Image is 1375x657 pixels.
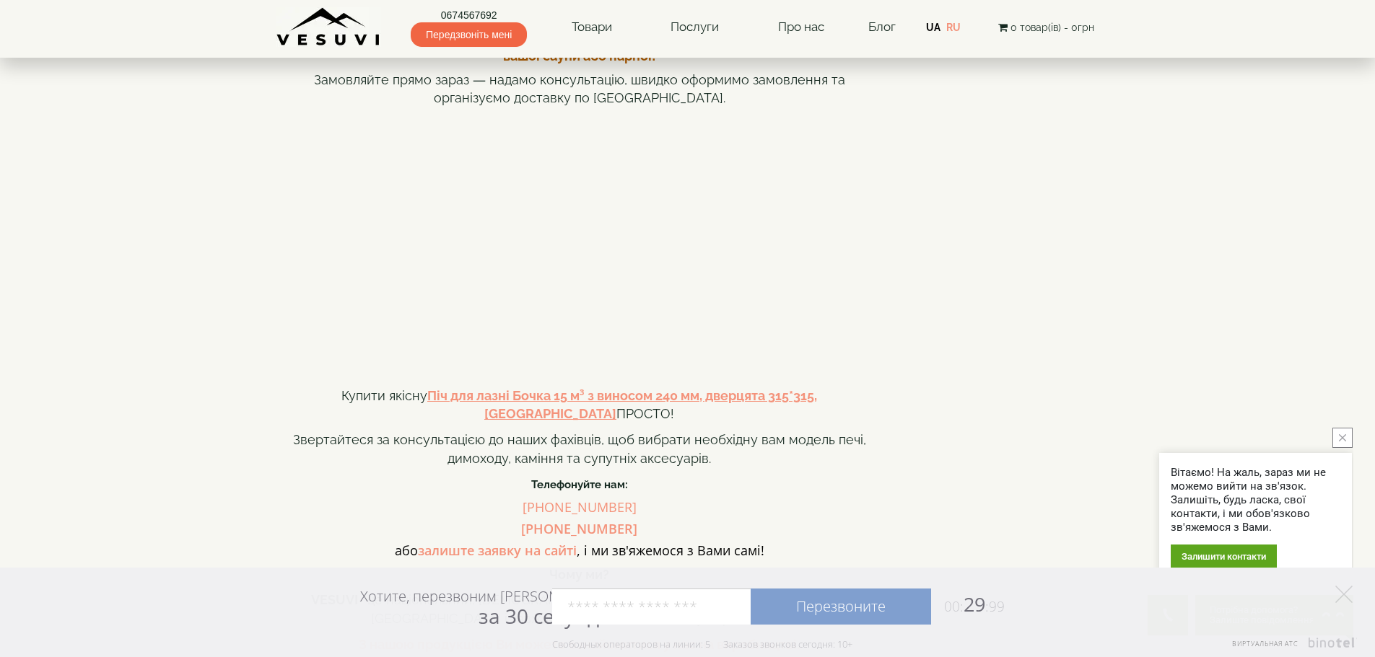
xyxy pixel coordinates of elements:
a: Блог [868,19,896,34]
a: 0674567692 [411,8,527,22]
a: Виртуальная АТС [1223,638,1357,657]
a: [PHONE_NUMBER] [523,498,637,516]
span: за 30 секунд? [479,602,608,630]
a: Про нас [764,11,839,44]
a: [PHONE_NUMBER] [521,520,637,537]
a: Піч для лазні Бочка 15 м³ з виносом 240 мм, дверцята 315*315, [GEOGRAPHIC_DATA] [427,388,817,422]
a: залиште заявку на сайті [418,542,577,559]
span: Виртуальная АТС [1232,639,1298,648]
a: Перезвоните [751,588,931,625]
img: Завод VESUVI [276,7,381,47]
p: Замовляйте прямо зараз — надамо консультацію, швидко оформимо замовлення та організуємо доставку ... [276,71,883,107]
div: Залишити контакти [1171,544,1277,568]
span: 00: [944,597,964,616]
b: Чому ми? [549,567,609,582]
div: Вітаємо! На жаль, зараз ми не можемо вийти на зв'язок. Залишіть, будь ласка, свої контакти, і ми ... [1171,466,1340,534]
a: Послуги [656,11,733,44]
span: Передзвоніть мені [411,22,527,47]
a: RU [946,22,961,33]
a: UA [926,22,940,33]
button: close button [1332,428,1353,448]
p: Купити якісну ПРОСТО! [276,387,883,423]
span: 29 [931,591,1005,617]
div: Свободных операторов на линии: 5 Заказов звонков сегодня: 10+ [552,638,852,650]
div: Хотите, перезвоним [PERSON_NAME] [360,587,608,627]
span: :99 [985,597,1005,616]
b: Телефонуйте нам: [531,478,628,491]
span: 0 товар(ів) - 0грн [1010,22,1094,33]
p: Звертайтеся за консультацією до наших фахівців, щоб вибрати необхідну вам модель печі, димоходу, ... [276,431,883,467]
button: 0 товар(ів) - 0грн [994,19,1099,35]
h4: або , і ми зв'яжемося з Вами самі! [276,544,883,558]
a: Товари [557,11,627,44]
